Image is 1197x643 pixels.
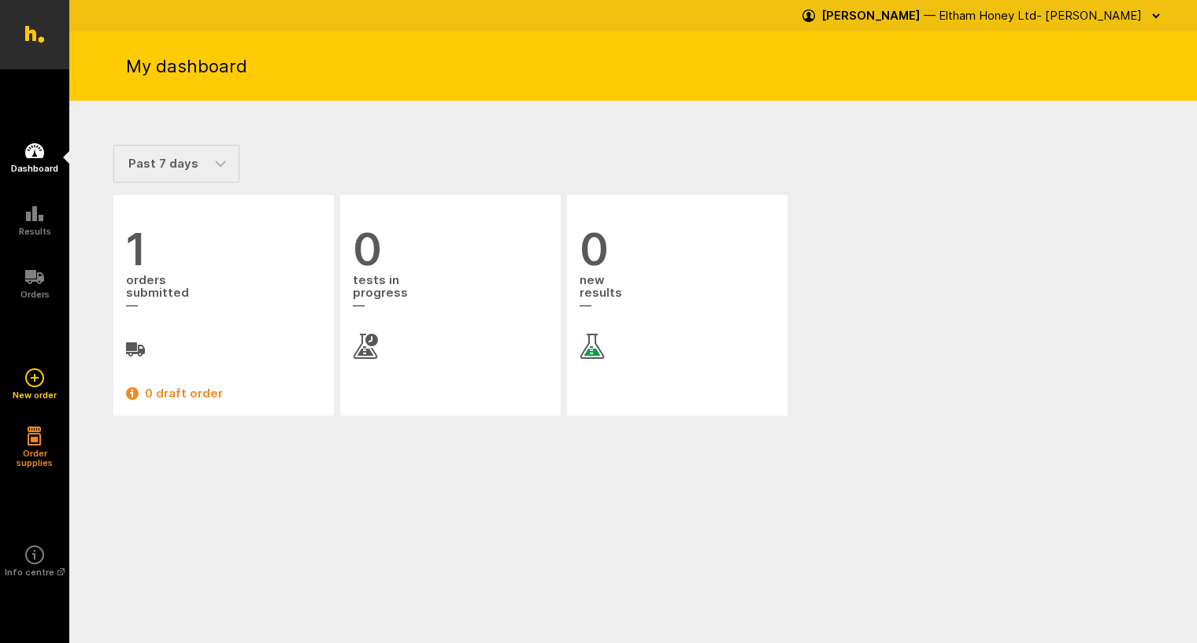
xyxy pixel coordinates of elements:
a: 0 newresults [580,227,775,359]
strong: [PERSON_NAME] [821,8,921,23]
h5: Dashboard [11,164,58,173]
h1: My dashboard [126,54,247,78]
span: 0 [580,227,775,272]
span: tests in progress [353,272,548,315]
h5: New order [13,390,57,400]
span: 0 [353,227,548,272]
span: — Eltham Honey Ltd- [PERSON_NAME] [924,8,1142,23]
button: [PERSON_NAME] — Eltham Honey Ltd- [PERSON_NAME] [802,3,1165,28]
span: new results [580,272,775,315]
a: 0 tests inprogress [353,227,548,359]
a: 1 orderssubmitted [126,227,321,359]
h5: Order supplies [11,449,58,467]
h5: Orders [20,290,50,299]
span: orders submitted [126,272,321,315]
h5: Info centre [5,567,65,577]
a: 0 draft order [126,384,321,403]
h5: Results [19,227,51,236]
span: 1 [126,227,321,272]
